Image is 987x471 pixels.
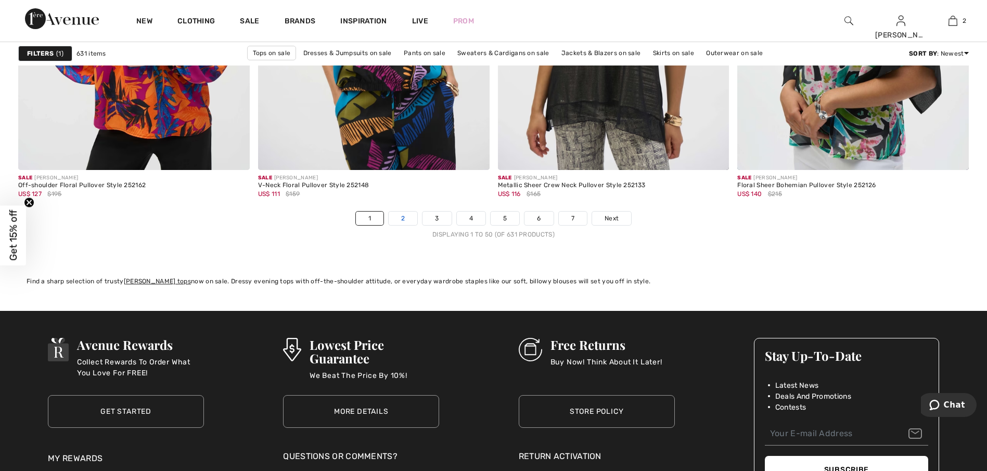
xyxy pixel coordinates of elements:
[775,380,818,391] span: Latest News
[283,338,301,361] img: Lowest Price Guarantee
[258,190,280,198] span: US$ 111
[498,190,521,198] span: US$ 116
[737,175,751,181] span: Sale
[519,450,675,463] a: Return Activation
[18,211,969,239] nav: Page navigation
[412,16,428,27] a: Live
[25,8,99,29] img: 1ère Avenue
[550,357,662,377] p: Buy Now! Think About It Later!
[605,214,619,223] span: Next
[844,15,853,27] img: search the website
[875,30,926,41] div: [PERSON_NAME]
[286,189,300,199] span: $159
[177,17,215,28] a: Clothing
[948,15,957,27] img: My Bag
[340,17,387,28] span: Inspiration
[18,174,146,182] div: [PERSON_NAME]
[258,174,369,182] div: [PERSON_NAME]
[27,49,54,58] strong: Filters
[737,182,876,189] div: Floral Sheer Bohemian Pullover Style 252126
[737,174,876,182] div: [PERSON_NAME]
[701,46,768,60] a: Outerwear on sale
[136,17,152,28] a: New
[524,212,553,225] a: 6
[452,46,554,60] a: Sweaters & Cardigans on sale
[768,189,782,199] span: $215
[559,212,587,225] a: 7
[258,182,369,189] div: V-Neck Floral Pullover Style 252148
[389,212,417,225] a: 2
[310,338,440,365] h3: Lowest Price Guarantee
[498,174,646,182] div: [PERSON_NAME]
[556,46,646,60] a: Jackets & Blazers on sale
[283,395,439,428] a: More Details
[765,349,928,362] h3: Stay Up-To-Date
[18,182,146,189] div: Off-shoulder Floral Pullover Style 252162
[457,212,485,225] a: 4
[453,16,474,27] a: Prom
[648,46,699,60] a: Skirts on sale
[77,338,204,351] h3: Avenue Rewards
[240,17,259,28] a: Sale
[48,395,204,428] a: Get Started
[921,393,977,419] iframe: Opens a widget where you can chat to one of our agents
[76,49,106,58] span: 631 items
[56,49,63,58] span: 1
[27,277,960,286] div: Find a sharp selection of trusty now on sale. Dressy evening tops with off-the-shoulder attitude,...
[285,17,316,28] a: Brands
[927,15,978,27] a: 2
[399,46,451,60] a: Pants on sale
[550,338,662,351] h3: Free Returns
[48,453,102,463] a: My Rewards
[519,395,675,428] a: Store Policy
[765,422,928,446] input: Your E-mail Address
[519,338,542,361] img: Free Returns
[258,175,272,181] span: Sale
[7,210,19,261] span: Get 15% off
[310,370,440,391] p: We Beat The Price By 10%!
[77,357,204,377] p: Collect Rewards To Order What You Love For FREE!
[491,212,519,225] a: 5
[896,15,905,27] img: My Info
[498,175,512,181] span: Sale
[896,16,905,25] a: Sign In
[592,212,631,225] a: Next
[909,49,969,58] div: : Newest
[47,189,61,199] span: $195
[124,278,191,285] a: [PERSON_NAME] tops
[283,450,439,468] div: Questions or Comments?
[775,391,851,402] span: Deals And Promotions
[356,212,383,225] a: 1
[24,198,34,208] button: Close teaser
[775,402,806,413] span: Contests
[963,16,966,25] span: 2
[18,230,969,239] div: Displaying 1 to 50 (of 631 products)
[298,46,397,60] a: Dresses & Jumpsuits on sale
[909,50,937,57] strong: Sort By
[737,190,762,198] span: US$ 140
[527,189,541,199] span: $165
[48,338,69,361] img: Avenue Rewards
[498,182,646,189] div: Metallic Sheer Crew Neck Pullover Style 252133
[422,212,451,225] a: 3
[18,175,32,181] span: Sale
[18,190,42,198] span: US$ 127
[247,46,297,60] a: Tops on sale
